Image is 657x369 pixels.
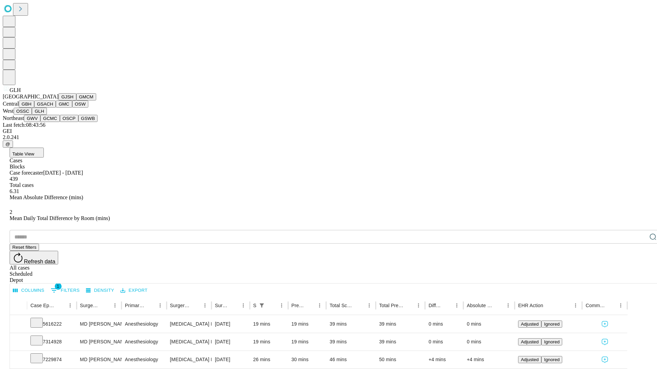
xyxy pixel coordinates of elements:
div: [MEDICAL_DATA] FLEXIBLE PROXIMAL DIAGNOSTIC [170,315,208,333]
button: Menu [452,301,462,310]
button: Expand [13,354,24,366]
div: Anesthesiology [125,351,163,368]
span: [DATE] - [DATE] [43,170,83,176]
span: Ignored [544,357,559,362]
div: 19 mins [253,333,285,351]
div: [MEDICAL_DATA] FLEXIBLE PROXIMAL DIAGNOSTIC [170,351,208,368]
div: 0 mins [467,315,511,333]
button: Menu [155,301,165,310]
button: Menu [503,301,513,310]
span: Refresh data [24,259,55,264]
button: Table View [10,148,44,158]
button: Sort [442,301,452,310]
div: 46 mins [330,351,372,368]
span: @ [5,141,10,147]
button: Reset filters [10,244,39,251]
span: Total cases [10,182,34,188]
div: 2.0.241 [3,134,654,140]
button: OSSC [14,108,32,115]
button: Refresh data [10,251,58,264]
div: 39 mins [379,315,422,333]
div: EHR Action [518,303,543,308]
div: 39 mins [379,333,422,351]
button: GJSH [59,93,76,100]
div: 0 mins [467,333,511,351]
button: Sort [355,301,364,310]
button: Menu [65,301,75,310]
div: Primary Service [125,303,145,308]
button: Sort [606,301,616,310]
span: Central [3,101,19,107]
div: Case Epic Id [30,303,55,308]
button: Show filters [257,301,267,310]
div: 1 active filter [257,301,267,310]
button: GMC [56,100,72,108]
button: Menu [110,301,120,310]
div: [DATE] [215,315,246,333]
div: Absolute Difference [467,303,493,308]
button: Density [84,285,116,296]
button: Sort [494,301,503,310]
button: Expand [13,318,24,330]
div: 26 mins [253,351,285,368]
button: Sort [267,301,277,310]
div: Surgeon Name [80,303,100,308]
div: 50 mins [379,351,422,368]
button: Sort [56,301,65,310]
button: Adjusted [518,356,541,363]
button: GCMC [40,115,60,122]
div: Total Predicted Duration [379,303,404,308]
div: +4 mins [428,351,460,368]
div: 30 mins [292,351,323,368]
button: Adjusted [518,320,541,328]
div: 39 mins [330,333,372,351]
span: 6.31 [10,188,19,194]
span: [GEOGRAPHIC_DATA] [3,94,59,99]
span: Mean Daily Total Difference by Room (mins) [10,215,110,221]
button: Menu [239,301,248,310]
button: Menu [200,301,210,310]
span: Adjusted [521,322,539,327]
span: Mean Absolute Difference (mins) [10,194,83,200]
button: Menu [616,301,626,310]
div: MD [PERSON_NAME] [80,351,118,368]
span: Reset filters [12,245,36,250]
div: Surgery Date [215,303,228,308]
div: 19 mins [253,315,285,333]
button: Menu [315,301,324,310]
div: [MEDICAL_DATA] FLEXIBLE PROXIMAL DIAGNOSTIC [170,333,208,351]
div: 39 mins [330,315,372,333]
div: 5616222 [30,315,73,333]
button: Export [119,285,149,296]
span: 439 [10,176,18,182]
div: 7314928 [30,333,73,351]
div: Comments [585,303,605,308]
button: Sort [305,301,315,310]
button: OSW [72,100,89,108]
button: Expand [13,336,24,348]
div: 0 mins [428,333,460,351]
div: 0 mins [428,315,460,333]
button: Sort [544,301,553,310]
span: Last fetch: 08:43:56 [3,122,46,128]
div: GEI [3,128,654,134]
span: Table View [12,151,34,156]
div: 19 mins [292,333,323,351]
span: Northeast [3,115,24,121]
div: 7229874 [30,351,73,368]
button: Adjusted [518,338,541,345]
span: West [3,108,14,114]
button: Sort [101,301,110,310]
span: Ignored [544,339,559,344]
button: Sort [404,301,414,310]
button: GSACH [34,100,56,108]
button: Ignored [541,356,562,363]
button: Menu [364,301,374,310]
button: GLH [32,108,47,115]
div: Anesthesiology [125,315,163,333]
button: GSWB [78,115,98,122]
button: Sort [191,301,200,310]
button: Select columns [11,285,46,296]
button: @ [3,140,13,148]
div: Scheduled In Room Duration [253,303,256,308]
